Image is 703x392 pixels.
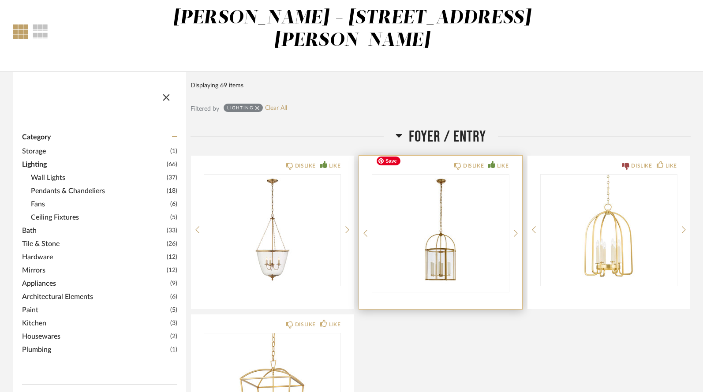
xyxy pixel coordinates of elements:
span: (5) [170,213,177,222]
span: (6) [170,199,177,209]
span: Appliances [22,278,168,289]
div: Lighting [227,105,253,111]
img: undefined [204,175,340,285]
span: Pendants & Chandeliers [31,186,165,196]
span: (66) [167,160,177,169]
div: DISLIKE [463,161,484,170]
span: (12) [167,252,177,262]
div: LIKE [666,161,677,170]
img: undefined [372,175,509,285]
div: DISLIKE [295,320,316,329]
div: Displaying 69 items [191,81,686,90]
span: (1) [170,345,177,355]
button: Close [157,87,175,105]
span: (1) [170,146,177,156]
div: DISLIKE [631,161,652,170]
span: (12) [167,265,177,275]
span: Housewares [22,331,168,342]
div: 0 [372,175,509,285]
div: LIKE [329,161,340,170]
div: Filtered by [191,104,219,114]
div: DISLIKE [295,161,316,170]
div: LIKE [497,161,509,170]
span: Paint [22,305,168,315]
span: Foyer / Entry [409,127,486,146]
span: Bath [22,225,165,236]
span: Lighting [22,159,165,170]
span: Mirrors [22,265,165,276]
span: Wall Lights [31,172,165,183]
span: (37) [167,173,177,183]
span: Category [22,133,51,142]
div: LIKE [329,320,340,329]
span: Storage [22,146,168,157]
img: undefined [541,175,677,285]
span: Save [377,157,400,165]
span: (3) [170,318,177,328]
span: (33) [167,226,177,235]
span: Kitchen [22,318,168,329]
span: (18) [167,186,177,196]
span: Fans [31,199,168,209]
div: [PERSON_NAME] - [STREET_ADDRESS][PERSON_NAME] [173,9,531,50]
span: Ceiling Fixtures [31,212,168,223]
span: Architectural Elements [22,291,168,302]
span: (2) [170,332,177,341]
span: Plumbing [22,344,168,355]
span: (5) [170,305,177,315]
a: Clear All [265,105,287,112]
span: (6) [170,292,177,302]
span: (26) [167,239,177,249]
span: Tile & Stone [22,239,165,249]
span: Hardware [22,252,165,262]
span: (9) [170,279,177,288]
